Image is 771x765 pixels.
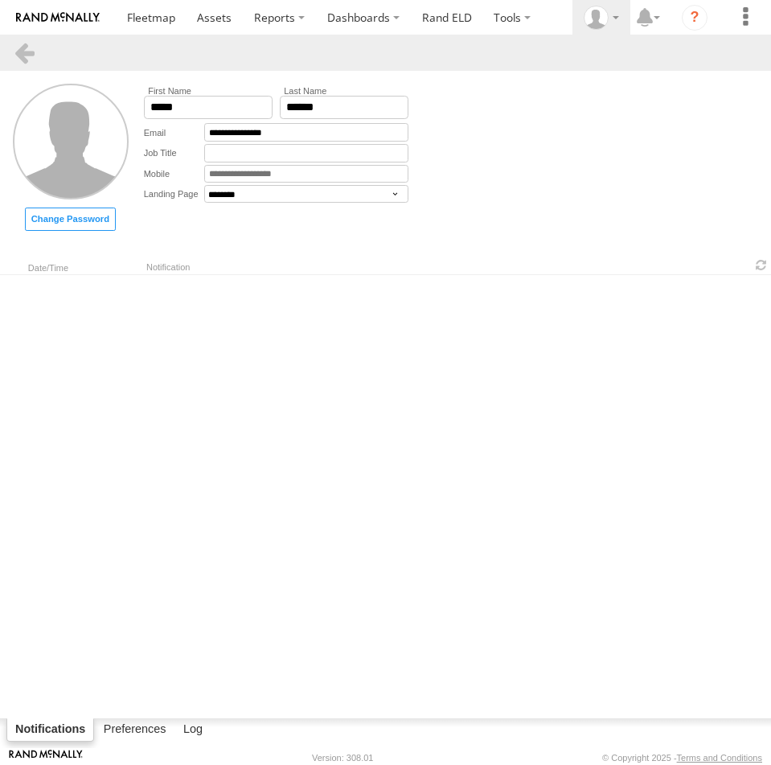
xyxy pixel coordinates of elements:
div: Notification [146,261,752,273]
div: Date/Time [18,265,79,273]
div: Version: 308.01 [312,753,373,763]
label: Log [175,719,211,742]
label: Set new password [25,208,116,231]
label: Notifications [6,718,94,742]
span: Refresh [752,257,771,273]
a: Back to landing page [13,41,36,64]
a: Terms and Conditions [677,753,762,763]
label: Job Title [144,144,204,162]
div: © Copyright 2025 - [602,753,762,763]
label: Mobile [144,165,204,183]
div: Tyler Hedeen [578,6,625,30]
label: Preferences [96,719,174,742]
label: Landing Page [144,185,204,203]
label: Email [144,123,204,142]
img: rand-logo.svg [16,12,100,23]
i: ? [682,5,707,31]
label: First Name [144,86,273,96]
label: Last Name [280,86,408,96]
